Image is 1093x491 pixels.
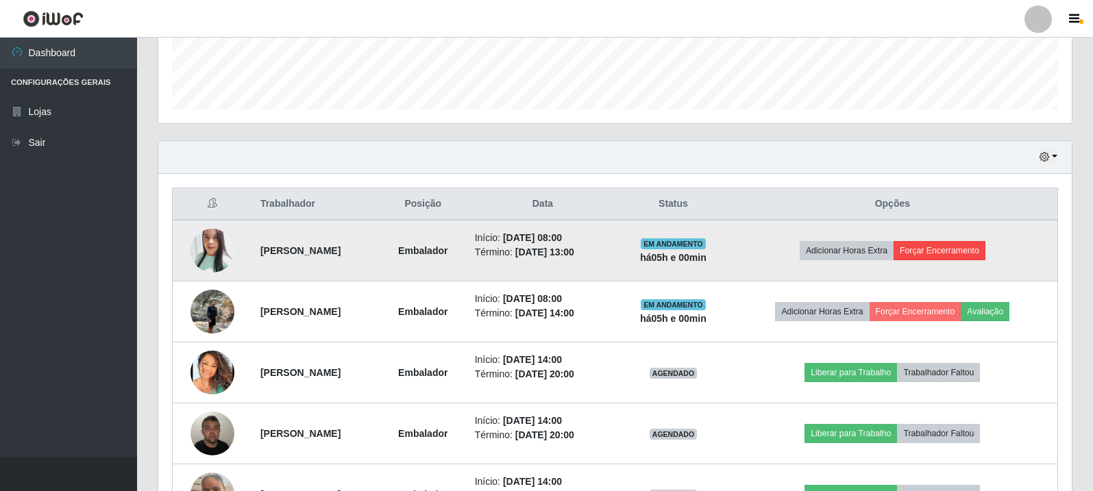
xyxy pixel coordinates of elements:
strong: [PERSON_NAME] [260,245,341,256]
img: CoreUI Logo [23,10,84,27]
img: 1714957062897.jpeg [191,404,234,462]
button: Forçar Encerramento [894,241,985,260]
li: Início: [475,231,611,245]
time: [DATE] 08:00 [503,293,562,304]
button: Trabalhador Faltou [897,363,980,382]
span: EM ANDAMENTO [641,238,706,249]
button: Adicionar Horas Extra [800,241,894,260]
button: Liberar para Trabalho [805,363,897,382]
th: Posição [380,188,467,221]
strong: Embalador [398,367,447,378]
strong: Embalador [398,428,447,439]
li: Término: [475,428,611,442]
time: [DATE] 14:00 [503,354,562,365]
th: Opções [728,188,1058,221]
button: Avaliação [961,302,1009,321]
th: Trabalhador [252,188,380,221]
button: Liberar para Trabalho [805,424,897,443]
li: Início: [475,414,611,428]
strong: [PERSON_NAME] [260,367,341,378]
time: [DATE] 13:00 [515,247,574,257]
li: Início: [475,292,611,306]
li: Início: [475,475,611,489]
span: AGENDADO [650,429,698,440]
strong: Embalador [398,306,447,317]
strong: [PERSON_NAME] [260,306,341,317]
button: Forçar Encerramento [870,302,961,321]
time: [DATE] 14:00 [515,307,574,318]
th: Status [619,188,727,221]
img: 1712344529045.jpeg [191,351,234,394]
strong: Embalador [398,245,447,256]
img: 1700098236719.jpeg [191,282,234,340]
img: 1748729241814.jpeg [191,225,234,277]
time: [DATE] 14:00 [503,476,562,487]
strong: [PERSON_NAME] [260,428,341,439]
strong: há 05 h e 00 min [640,252,707,263]
time: [DATE] 08:00 [503,232,562,243]
time: [DATE] 20:00 [515,368,574,379]
button: Trabalhador Faltou [897,424,980,443]
time: [DATE] 20:00 [515,429,574,440]
strong: há 05 h e 00 min [640,313,707,324]
th: Data [467,188,619,221]
li: Término: [475,245,611,260]
button: Adicionar Horas Extra [775,302,869,321]
span: AGENDADO [650,368,698,379]
li: Término: [475,367,611,381]
time: [DATE] 14:00 [503,415,562,426]
span: EM ANDAMENTO [641,299,706,310]
li: Término: [475,306,611,320]
li: Início: [475,353,611,367]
